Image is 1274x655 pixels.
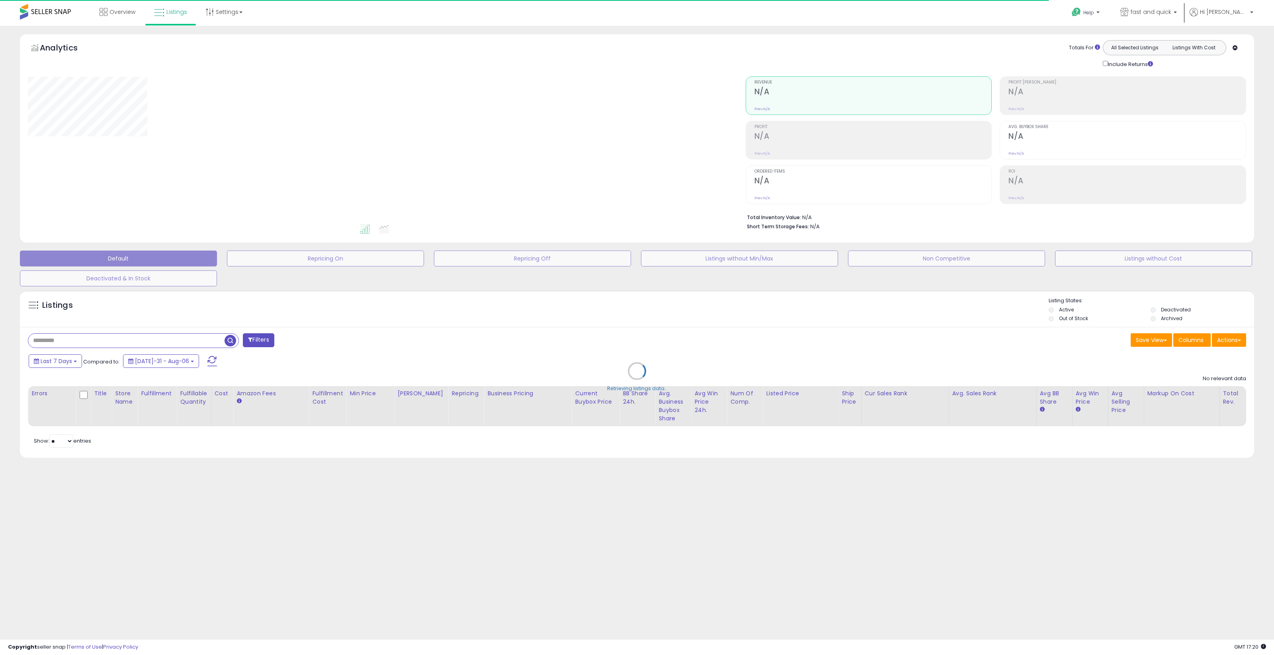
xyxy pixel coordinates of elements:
button: Default [20,251,217,266]
h2: N/A [754,132,992,142]
span: Ordered Items [754,169,992,174]
span: fast and quick [1131,8,1171,16]
button: Repricing On [227,251,424,266]
small: Prev: N/A [754,151,770,156]
button: Non Competitive [848,251,1045,266]
button: Listings without Cost [1055,251,1252,266]
button: Repricing Off [434,251,631,266]
a: Hi [PERSON_NAME] [1190,8,1253,26]
small: Prev: N/A [754,107,770,111]
button: All Selected Listings [1105,43,1165,53]
button: Deactivated & In Stock [20,270,217,286]
h2: N/A [1008,132,1246,142]
span: Profit [PERSON_NAME] [1008,80,1246,85]
span: N/A [810,223,820,230]
b: Total Inventory Value: [747,214,801,221]
div: Include Returns [1097,59,1163,68]
i: Get Help [1071,7,1081,17]
small: Prev: N/A [1008,196,1024,200]
h2: N/A [754,87,992,98]
span: ROI [1008,169,1246,174]
span: Profit [754,125,992,129]
div: Retrieving listings data.. [607,385,667,392]
span: Hi [PERSON_NAME] [1200,8,1248,16]
span: Overview [109,8,135,16]
li: N/A [747,212,1241,222]
span: Help [1083,9,1094,16]
h2: N/A [754,176,992,187]
small: Prev: N/A [1008,151,1024,156]
span: Listings [166,8,187,16]
div: Totals For [1069,44,1100,52]
button: Listings With Cost [1164,43,1223,53]
h5: Analytics [40,42,93,55]
span: Avg. Buybox Share [1008,125,1246,129]
small: Prev: N/A [1008,107,1024,111]
h2: N/A [1008,87,1246,98]
span: Revenue [754,80,992,85]
b: Short Term Storage Fees: [747,223,809,230]
button: Listings without Min/Max [641,251,838,266]
h2: N/A [1008,176,1246,187]
small: Prev: N/A [754,196,770,200]
a: Help [1065,1,1108,26]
